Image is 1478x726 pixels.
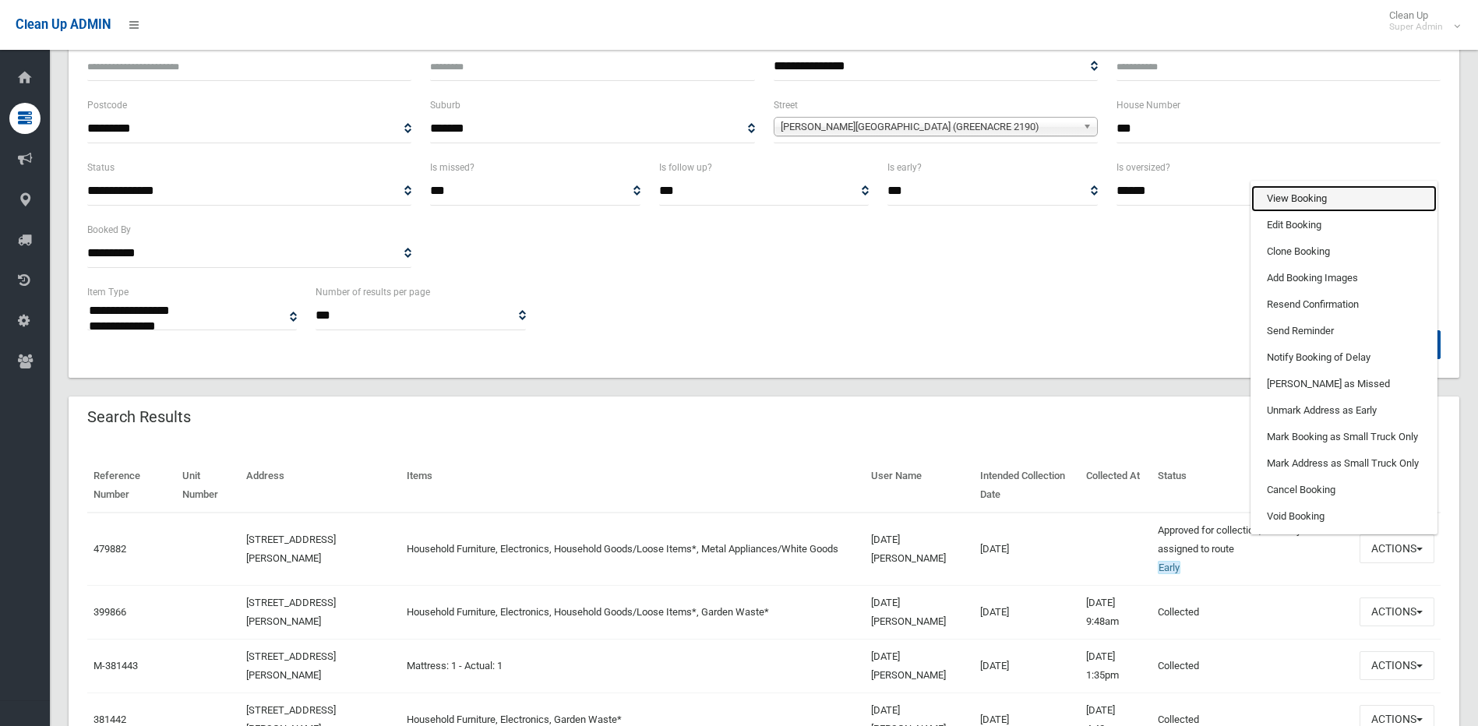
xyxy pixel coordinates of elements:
a: Add Booking Images [1251,265,1437,291]
td: [DATE] [974,585,1080,639]
a: Mark Booking as Small Truck Only [1251,424,1437,450]
a: [STREET_ADDRESS][PERSON_NAME] [246,650,336,681]
th: Items [400,459,865,513]
td: [DATE][PERSON_NAME] [865,639,975,693]
td: Collected [1152,639,1353,693]
button: Actions [1360,651,1434,680]
a: Resend Confirmation [1251,291,1437,318]
td: [DATE] [974,513,1080,586]
label: Booked By [87,221,131,238]
th: Unit Number [176,459,240,513]
th: Address [240,459,400,513]
label: Suburb [430,97,460,114]
span: Early [1158,561,1180,574]
label: Item Type [87,284,129,301]
a: 479882 [93,543,126,555]
td: [DATE][PERSON_NAME] [865,513,975,586]
td: Collected [1152,585,1353,639]
button: Actions [1360,597,1434,626]
span: Clean Up [1381,9,1459,33]
a: Notify Booking of Delay [1251,344,1437,371]
span: Clean Up ADMIN [16,17,111,32]
a: [STREET_ADDRESS][PERSON_NAME] [246,534,336,564]
label: Postcode [87,97,127,114]
span: [PERSON_NAME][GEOGRAPHIC_DATA] (GREENACRE 2190) [781,118,1077,136]
td: [DATE] 1:35pm [1080,639,1152,693]
th: Intended Collection Date [974,459,1080,513]
th: Reference Number [87,459,176,513]
a: Unmark Address as Early [1251,397,1437,424]
a: Edit Booking [1251,212,1437,238]
td: Mattress: 1 - Actual: 1 [400,639,865,693]
label: Is follow up? [659,159,712,176]
a: Cancel Booking [1251,477,1437,503]
header: Search Results [69,402,210,432]
td: [DATE][PERSON_NAME] [865,585,975,639]
a: 381442 [93,714,126,725]
label: Is early? [887,159,922,176]
a: Mark Address as Small Truck Only [1251,450,1437,477]
label: Status [87,159,115,176]
label: Number of results per page [316,284,430,301]
label: Is oversized? [1116,159,1170,176]
a: [PERSON_NAME] as Missed [1251,371,1437,397]
th: User Name [865,459,975,513]
label: House Number [1116,97,1180,114]
a: 399866 [93,606,126,618]
small: Super Admin [1389,21,1443,33]
label: Street [774,97,798,114]
td: Household Furniture, Electronics, Household Goods/Loose Items*, Garden Waste* [400,585,865,639]
button: Actions [1360,534,1434,563]
td: Approved for collection, but not yet assigned to route [1152,513,1353,586]
a: Void Booking [1251,503,1437,530]
a: View Booking [1251,185,1437,212]
th: Collected At [1080,459,1152,513]
label: Is missed? [430,159,474,176]
a: [STREET_ADDRESS][PERSON_NAME] [246,597,336,627]
td: Household Furniture, Electronics, Household Goods/Loose Items*, Metal Appliances/White Goods [400,513,865,586]
a: M-381443 [93,660,138,671]
th: Status [1152,459,1353,513]
td: [DATE] [974,639,1080,693]
td: [DATE] 9:48am [1080,585,1152,639]
a: Clone Booking [1251,238,1437,265]
a: Send Reminder [1251,318,1437,344]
